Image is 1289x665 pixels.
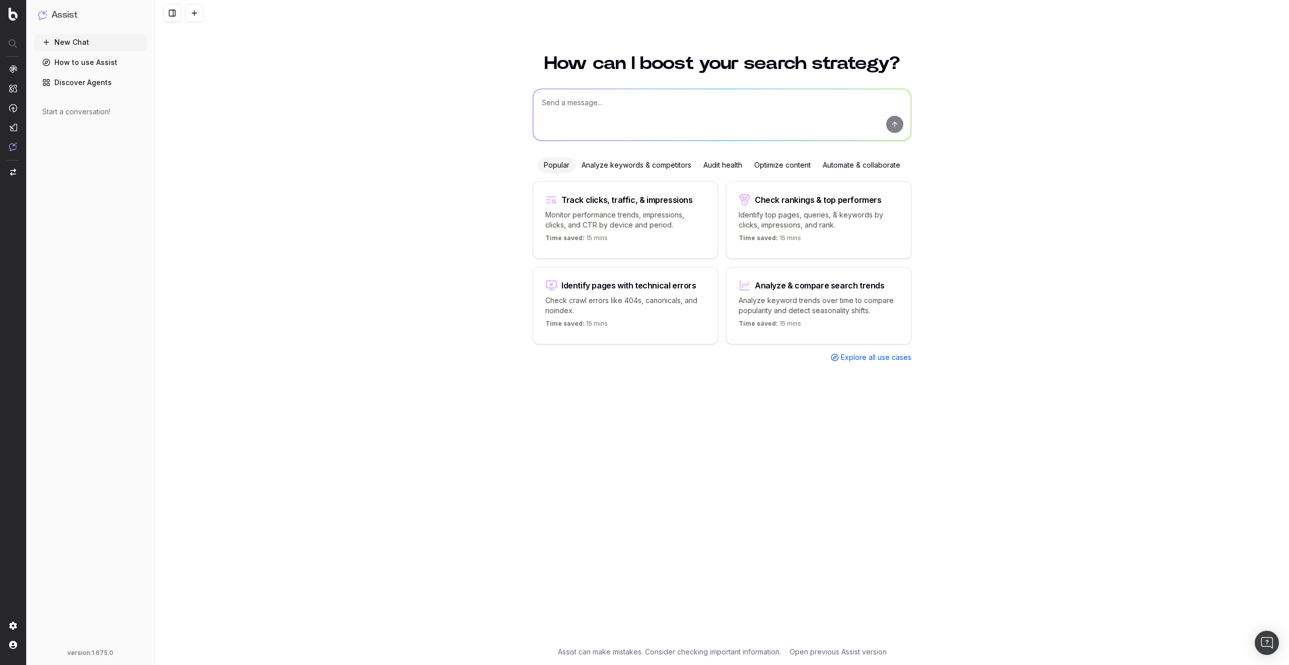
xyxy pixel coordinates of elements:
[545,234,608,246] p: 15 mins
[697,157,748,173] div: Audit health
[739,234,801,246] p: 15 mins
[538,157,576,173] div: Popular
[34,54,147,70] a: How to use Assist
[1255,631,1279,655] div: Open Intercom Messenger
[545,234,585,242] span: Time saved:
[831,352,911,362] a: Explore all use cases
[38,8,142,22] button: Assist
[841,352,911,362] span: Explore all use cases
[9,641,17,649] img: My account
[545,210,705,230] p: Monitor performance trends, impressions, clicks, and CTR by device and period.
[739,234,778,242] span: Time saved:
[739,320,801,332] p: 15 mins
[755,196,882,204] div: Check rankings & top performers
[739,295,899,316] p: Analyze keyword trends over time to compare popularity and detect seasonality shifts.
[558,647,781,657] p: Assist can make mistakes. Consider checking important information.
[817,157,906,173] div: Automate & collaborate
[790,647,887,657] a: Open previous Assist version
[533,54,911,72] h1: How can I boost your search strategy?
[9,65,17,73] img: Analytics
[9,123,17,131] img: Studio
[34,75,147,91] a: Discover Agents
[739,320,778,327] span: Time saved:
[9,622,17,630] img: Setting
[561,196,693,204] div: Track clicks, traffic, & impressions
[34,34,147,50] button: New Chat
[545,320,585,327] span: Time saved:
[10,169,16,176] img: Switch project
[9,104,17,112] img: Activation
[42,107,138,117] div: Start a conversation!
[9,8,18,21] img: Botify logo
[755,281,885,289] div: Analyze & compare search trends
[51,8,78,22] h1: Assist
[545,320,608,332] p: 15 mins
[38,10,47,20] img: Assist
[561,281,696,289] div: Identify pages with technical errors
[9,84,17,93] img: Intelligence
[739,210,899,230] p: Identify top pages, queries, & keywords by clicks, impressions, and rank.
[576,157,697,173] div: Analyze keywords & competitors
[9,142,17,151] img: Assist
[545,295,705,316] p: Check crawl errors like 404s, canonicals, and noindex.
[38,649,142,657] div: version: 1.675.0
[748,157,817,173] div: Optimize content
